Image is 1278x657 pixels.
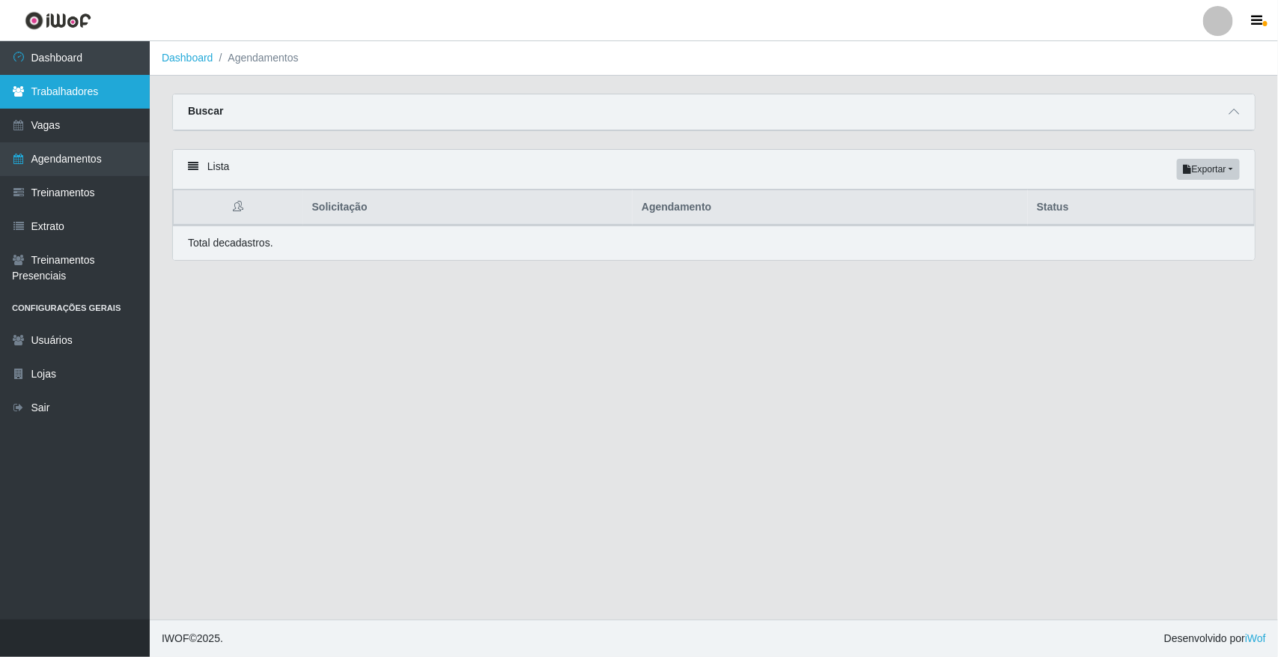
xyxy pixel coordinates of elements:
span: IWOF [162,632,189,644]
div: Lista [173,150,1255,190]
span: Desenvolvido por [1164,631,1266,647]
p: Total de cadastros. [188,235,273,251]
th: Solicitação [303,190,633,225]
nav: breadcrumb [150,41,1278,76]
span: © 2025 . [162,631,223,647]
button: Exportar [1177,159,1240,180]
a: iWof [1245,632,1266,644]
li: Agendamentos [213,50,299,66]
img: CoreUI Logo [25,11,91,30]
th: Agendamento [633,190,1028,225]
strong: Buscar [188,105,223,117]
th: Status [1028,190,1255,225]
a: Dashboard [162,52,213,64]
